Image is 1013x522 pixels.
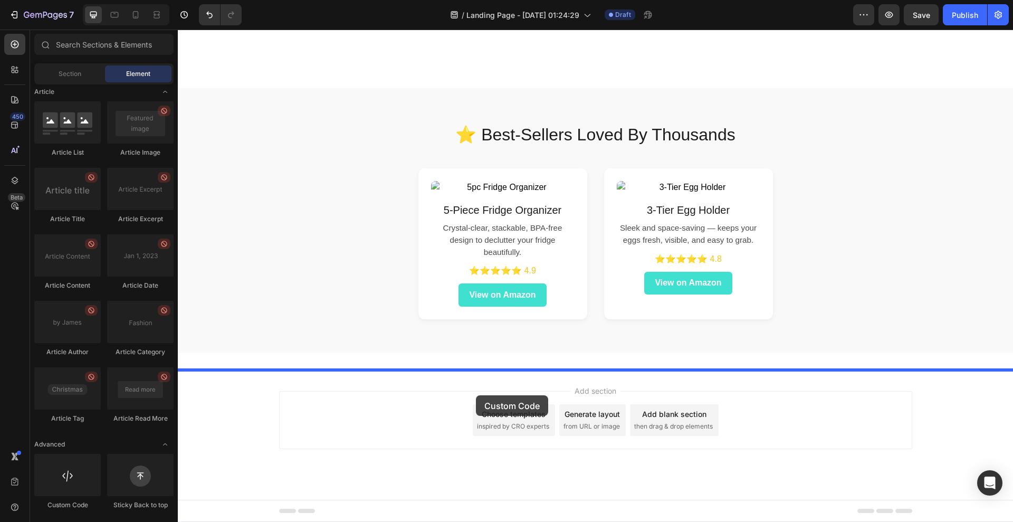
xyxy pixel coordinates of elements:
[943,4,987,25] button: Publish
[466,10,579,21] span: Landing Page - [DATE] 01:24:29
[107,281,174,290] div: Article Date
[34,440,65,449] span: Advanced
[157,83,174,100] span: Toggle open
[462,10,464,21] span: /
[8,193,25,202] div: Beta
[913,11,930,20] span: Save
[107,214,174,224] div: Article Excerpt
[178,30,1013,522] iframe: Design area
[107,347,174,357] div: Article Category
[107,148,174,157] div: Article Image
[107,414,174,423] div: Article Read More
[977,470,1002,496] div: Open Intercom Messenger
[34,87,54,97] span: Article
[4,4,79,25] button: 7
[199,4,242,25] div: Undo/Redo
[34,214,101,224] div: Article Title
[34,414,101,423] div: Article Tag
[69,8,74,21] p: 7
[126,69,150,79] span: Element
[157,436,174,453] span: Toggle open
[10,112,25,121] div: 450
[34,347,101,357] div: Article Author
[904,4,939,25] button: Save
[615,10,631,20] span: Draft
[107,500,174,510] div: Sticky Back to top
[34,500,101,510] div: Custom Code
[59,69,81,79] span: Section
[34,148,101,157] div: Article List
[34,34,174,55] input: Search Sections & Elements
[952,10,978,21] div: Publish
[34,281,101,290] div: Article Content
